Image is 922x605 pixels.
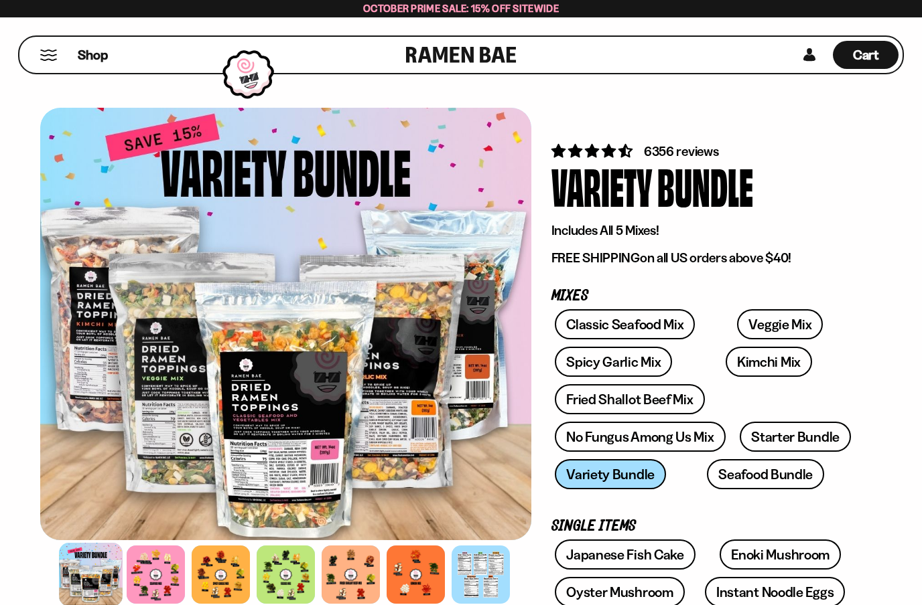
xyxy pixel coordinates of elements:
[555,539,696,570] a: Japanese Fish Cake
[726,347,812,377] a: Kimchi Mix
[707,459,824,489] a: Seafood Bundle
[555,384,704,414] a: Fried Shallot Beef Mix
[555,309,695,339] a: Classic Seafood Mix
[78,46,108,64] span: Shop
[78,41,108,69] a: Shop
[853,47,879,63] span: Cart
[644,143,719,159] span: 6356 reviews
[555,422,725,452] a: No Fungus Among Us Mix
[657,161,753,211] div: Bundle
[551,222,862,239] p: Includes All 5 Mixes!
[551,143,635,159] span: 4.63 stars
[551,290,862,302] p: Mixes
[833,37,899,73] div: Cart
[363,2,559,15] span: October Prime Sale: 15% off Sitewide
[551,250,640,266] strong: FREE SHIPPING
[551,520,862,533] p: Single Items
[740,422,851,452] a: Starter Bundle
[40,50,58,61] button: Mobile Menu Trigger
[720,539,841,570] a: Enoki Mushroom
[555,347,672,377] a: Spicy Garlic Mix
[551,161,652,211] div: Variety
[551,250,862,266] p: on all US orders above $40!
[737,309,823,339] a: Veggie Mix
